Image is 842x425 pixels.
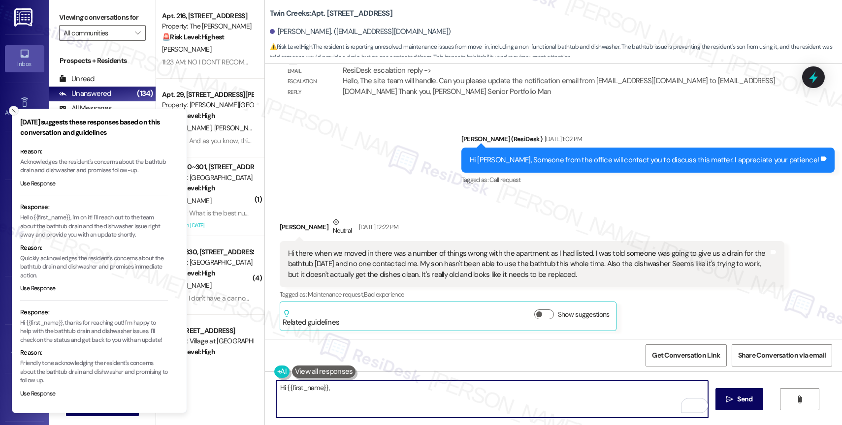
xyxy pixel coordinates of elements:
[20,359,168,385] p: Friendly tone acknowledging the resident's concerns about the bathtub drain and dishwasher and pr...
[162,90,253,100] div: Apt. 29, [STREET_ADDRESS][PERSON_NAME]
[135,29,140,37] i: 
[9,106,19,116] button: Close toast
[343,65,776,96] div: ResiDesk escalation reply -> Hello, The site team will handle. Can you please update the notifica...
[726,395,733,403] i: 
[646,344,726,366] button: Get Conversation Link
[270,43,312,51] strong: ⚠️ Risk Level: High
[356,222,399,232] div: [DATE] 12:22 PM
[20,348,168,358] div: Reason:
[162,32,225,41] strong: 🚨 Risk Level: Highest
[308,290,364,299] span: Maintenance request ,
[542,134,583,144] div: [DATE] 1:02 PM
[364,290,404,299] span: Bad experience
[162,45,211,54] span: [PERSON_NAME]
[5,190,44,217] a: Insights •
[162,209,260,217] div: 2:08 PM: What is the best number
[162,100,253,110] div: Property: [PERSON_NAME][GEOGRAPHIC_DATA]
[59,10,146,25] label: Viewing conversations for
[5,335,44,362] a: Templates •
[738,350,826,361] span: Share Conversation via email
[20,284,56,293] button: Use Response
[5,287,44,314] a: Leads
[796,395,803,403] i: 
[59,74,95,84] div: Unread
[162,123,214,132] span: [PERSON_NAME]
[5,45,44,72] a: Inbox
[162,196,211,205] span: [PERSON_NAME]
[162,326,253,336] div: Apt. [STREET_ADDRESS]
[20,390,56,398] button: Use Response
[162,58,700,66] div: 11:23 AM: NO I DON'T RECOMMEND CAUSE YOUR MANAGER DID NOT DO HER JOB ABOUT ME WHEN I WAS ATTACKED...
[461,134,835,148] div: [PERSON_NAME] (ResiDesk)
[162,257,253,268] div: Property: [GEOGRAPHIC_DATA]
[280,217,784,241] div: [PERSON_NAME]
[20,202,168,212] div: Response:
[331,217,354,238] div: Neutral
[162,162,253,172] div: Apt. 3280~301, [STREET_ADDRESS]
[732,344,832,366] button: Share Conversation via email
[5,142,44,169] a: Site Visit •
[20,319,168,345] p: Hi {{first_name}}, thanks for reaching out! I'm happy to help with the bathtub drain and dishwash...
[5,239,44,265] a: Buildings
[20,147,168,156] div: Reason:
[20,158,168,175] p: Acknowledges the resident's concerns about the bathtub drain and dishwasher and promises follow-up.
[288,248,769,280] div: Hi there when we moved in there was a number of things wrong with the apartment as I had listed. ...
[20,254,168,280] p: Quickly acknowledges the resident's concerns about the bathtub drain and dishwasher and promises ...
[20,243,168,253] div: Reason:
[161,219,254,232] div: Archived on [DATE]
[162,183,215,192] strong: ⚠️ Risk Level: High
[558,309,610,320] label: Show suggestions
[59,89,111,99] div: Unanswered
[49,56,156,66] div: Prospects + Residents
[5,384,44,410] a: Account
[288,66,326,97] div: Email escalation reply
[162,269,215,277] strong: ⚠️ Risk Level: High
[461,173,835,187] div: Tagged as:
[214,123,263,132] span: [PERSON_NAME]
[134,86,155,101] div: (134)
[162,111,215,120] strong: ⚠️ Risk Level: High
[715,388,763,410] button: Send
[470,155,819,165] div: Hi [PERSON_NAME], Someone from the office will contact you to discuss this matter. I appreciate y...
[162,21,253,31] div: Property: The [PERSON_NAME]
[162,11,253,21] div: Apt. 216, [STREET_ADDRESS]
[270,27,451,37] div: [PERSON_NAME]. ([EMAIL_ADDRESS][DOMAIN_NAME])
[489,176,520,184] span: Call request
[270,8,392,19] b: Twin Creeks: Apt. [STREET_ADDRESS]
[283,309,340,328] div: Related guidelines
[20,307,168,317] div: Response:
[162,281,211,290] span: [PERSON_NAME]
[162,347,215,356] strong: ⚠️ Risk Level: High
[64,25,130,41] input: All communities
[276,381,708,418] textarea: To enrich screen reader interactions, please activate Accessibility in Grammarly extension settings
[652,350,720,361] span: Get Conversation Link
[280,287,784,302] div: Tagged as:
[20,213,168,240] p: Hello {{first_name}}, I'm on it! I'll reach out to the team about the bathtub drain and the dishw...
[162,336,253,346] div: Property: Village at [GEOGRAPHIC_DATA] I
[270,42,842,63] span: : The resident is reporting unresolved maintenance issues from move-in, including a non-functiona...
[162,173,253,183] div: Property: [GEOGRAPHIC_DATA]
[20,180,56,188] button: Use Response
[14,8,34,27] img: ResiDesk Logo
[737,394,752,404] span: Send
[20,117,168,138] h3: [DATE] suggests these responses based on this conversation and guidelines
[162,247,253,257] div: Apt. H_330, [STREET_ADDRESS]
